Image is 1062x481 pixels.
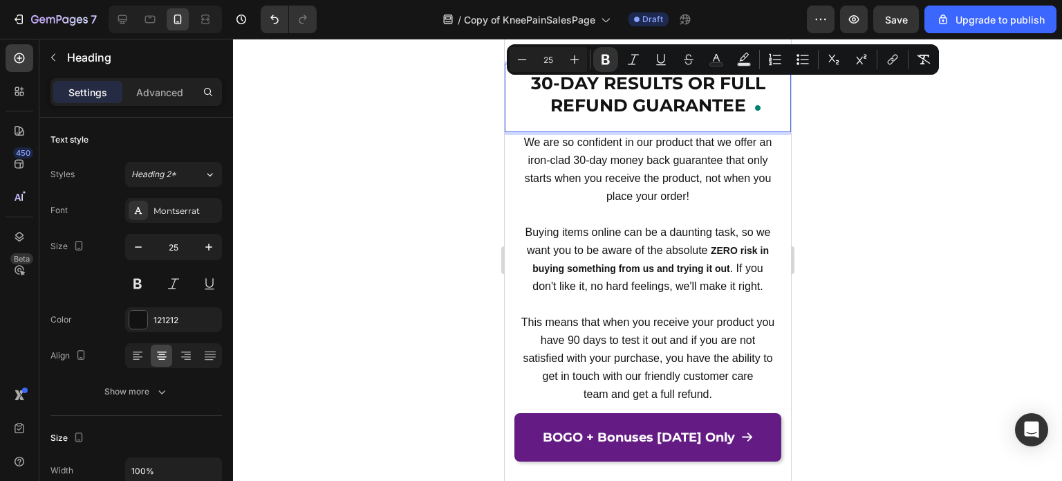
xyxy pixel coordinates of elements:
div: Size [50,429,87,448]
div: Color [50,314,72,326]
div: Width [50,464,73,477]
p: Heading [67,49,216,66]
span: Draft [642,13,663,26]
p: Settings [68,85,107,100]
div: Editor contextual toolbar [507,44,939,75]
button: Show more [50,379,222,404]
span: Heading 2* [131,168,176,181]
button: 7 [6,6,103,33]
p: 7 [91,11,97,28]
button: Save [873,6,919,33]
div: Upgrade to publish [936,12,1045,27]
div: Align [50,347,89,365]
div: Undo/Redo [261,6,317,33]
div: 450 [13,147,33,158]
span: Copy of KneePainSalesPage [464,12,595,27]
div: Styles [50,168,75,181]
span: / [458,12,461,27]
span: Save [885,14,908,26]
button: Heading 2* [125,162,222,187]
div: Montserrat [153,205,218,217]
iframe: To enrich screen reader interactions, please activate Accessibility in Grammarly extension settings [505,39,791,481]
div: Font [50,204,68,217]
div: Show more [104,385,169,399]
div: Open Intercom Messenger [1015,413,1048,446]
div: 121212 [153,314,218,327]
div: Size [50,237,87,256]
div: Beta [10,253,33,264]
div: Text style [50,134,88,146]
button: Upgrade to publish [924,6,1056,33]
p: Advanced [136,85,183,100]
